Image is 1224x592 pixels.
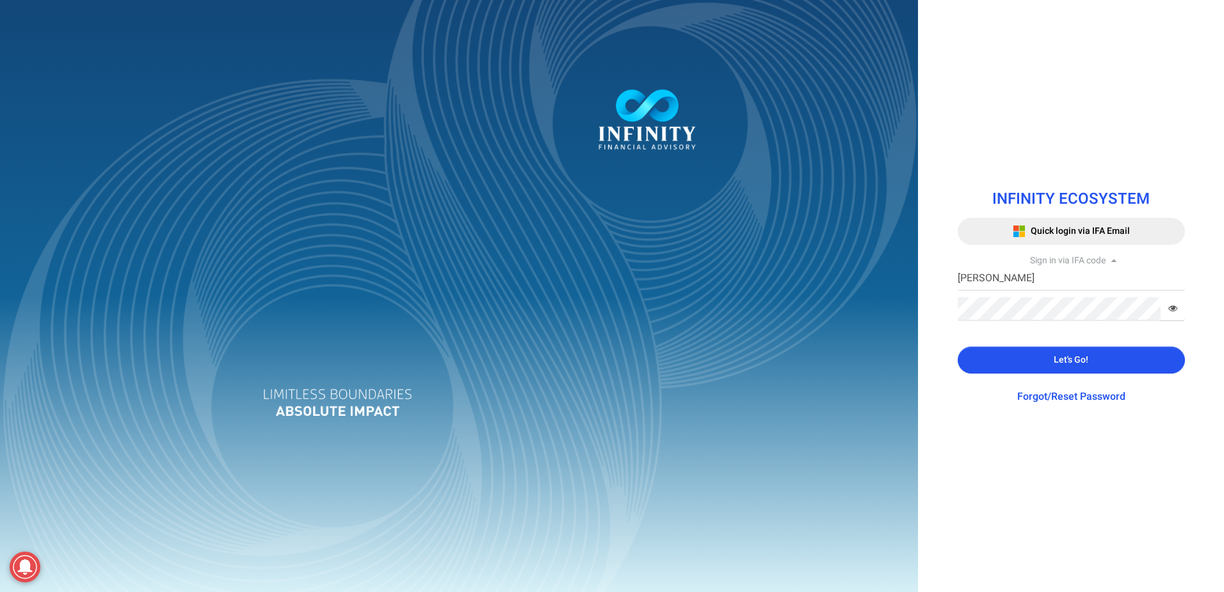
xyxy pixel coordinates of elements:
[958,347,1185,374] button: Let's Go!
[1031,224,1130,238] span: Quick login via IFA Email
[958,267,1185,291] input: IFA Code
[958,254,1185,267] div: Sign in via IFA code
[958,191,1185,208] h1: INFINITY ECOSYSTEM
[1030,254,1106,267] span: Sign in via IFA code
[958,218,1185,245] button: Quick login via IFA Email
[1054,353,1088,366] span: Let's Go!
[1017,389,1125,404] a: Forgot/Reset Password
